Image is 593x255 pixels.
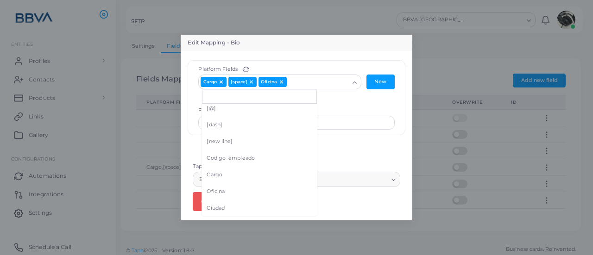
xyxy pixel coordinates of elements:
label: Platform Fields [198,66,249,73]
span: Ciudad [207,205,312,212]
span: [dash] [207,121,312,129]
span: Cargo [207,171,312,179]
span: [space] [231,80,247,84]
label: Fixed field value [198,107,394,114]
span: Bio [198,175,209,185]
span: [@] [207,105,312,112]
span: [new line] [207,138,312,145]
div: OR [198,100,394,107]
button: New [366,75,395,89]
h5: Edit Mapping - Bio [188,39,240,47]
span: Cargo [203,80,217,84]
label: Tapni Field [193,163,400,170]
button: Cancel [193,192,227,211]
span: Oficina [261,80,277,84]
div: Search for option [193,172,400,187]
span: Oficina [207,188,312,195]
span: Codigo_empleado [207,155,312,162]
